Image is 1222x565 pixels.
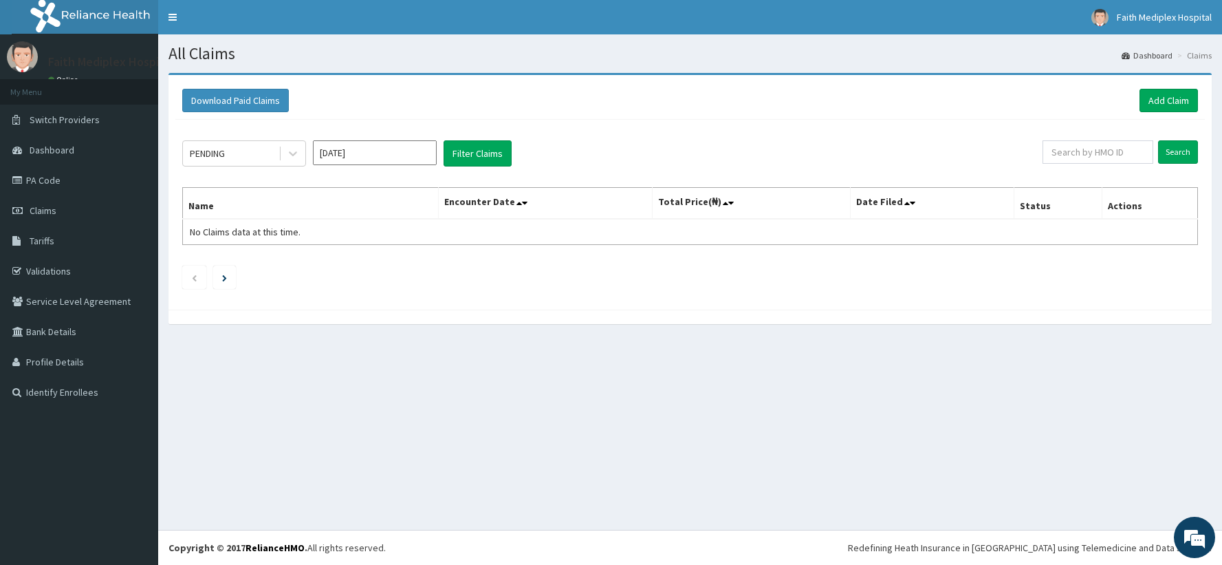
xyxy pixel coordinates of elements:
span: Faith Mediplex Hospital [1117,11,1212,23]
div: Redefining Heath Insurance in [GEOGRAPHIC_DATA] using Telemedicine and Data Science! [848,541,1212,555]
img: User Image [7,41,38,72]
input: Select Month and Year [313,140,437,165]
span: Claims [30,204,56,217]
span: Dashboard [30,144,74,156]
a: Add Claim [1139,89,1198,112]
a: Dashboard [1122,50,1172,61]
p: Faith Mediplex Hospital [48,56,174,68]
button: Download Paid Claims [182,89,289,112]
th: Encounter Date [438,188,652,220]
th: Name [183,188,439,220]
footer: All rights reserved. [158,530,1222,565]
div: PENDING [190,147,225,160]
button: Filter Claims [444,140,512,167]
input: Search [1158,140,1198,164]
span: No Claims data at this time. [190,226,301,238]
a: Online [48,75,81,85]
h1: All Claims [168,45,1212,63]
th: Total Price(₦) [652,188,850,220]
li: Claims [1174,50,1212,61]
th: Status [1014,188,1102,220]
strong: Copyright © 2017 . [168,542,307,554]
img: User Image [1091,9,1109,26]
a: Previous page [191,271,197,284]
span: Switch Providers [30,114,100,126]
a: Next page [222,271,227,284]
input: Search by HMO ID [1043,140,1153,164]
a: RelianceHMO [246,542,305,554]
th: Date Filed [850,188,1014,220]
th: Actions [1102,188,1198,220]
span: Tariffs [30,235,54,247]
